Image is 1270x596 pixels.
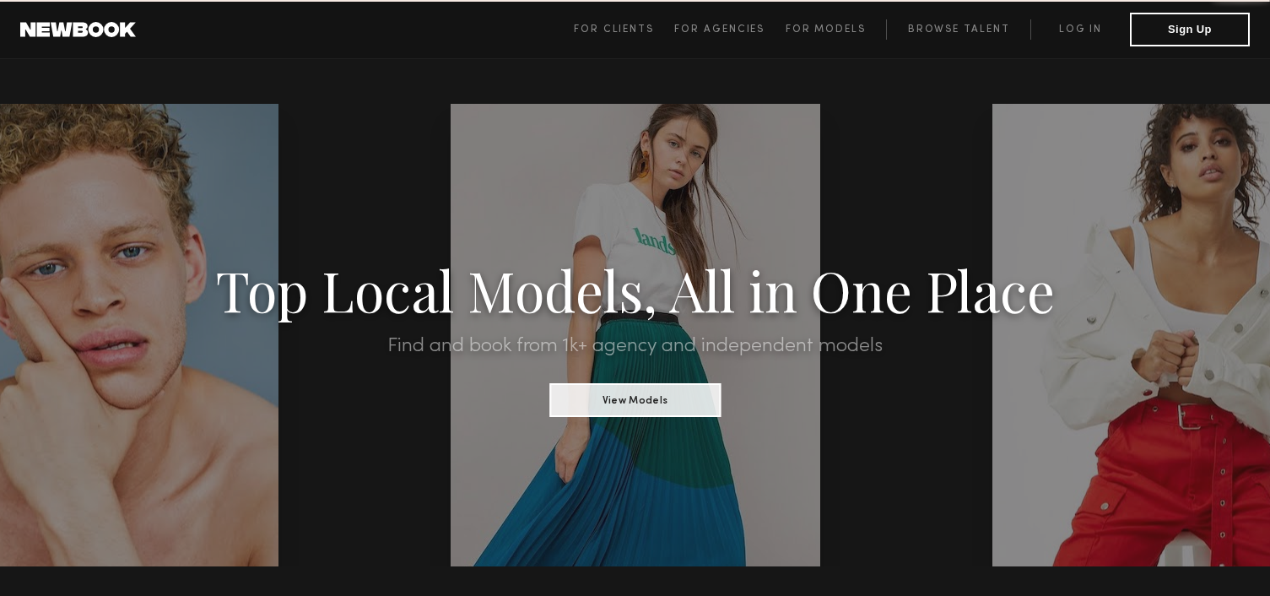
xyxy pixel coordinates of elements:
[1030,19,1130,40] a: Log in
[95,336,1175,356] h2: Find and book from 1k+ agency and independent models
[95,263,1175,316] h1: Top Local Models, All in One Place
[549,389,721,408] a: View Models
[549,383,721,417] button: View Models
[886,19,1030,40] a: Browse Talent
[574,19,674,40] a: For Clients
[674,19,785,40] a: For Agencies
[1130,13,1250,46] button: Sign Up
[574,24,654,35] span: For Clients
[786,24,866,35] span: For Models
[674,24,765,35] span: For Agencies
[786,19,887,40] a: For Models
